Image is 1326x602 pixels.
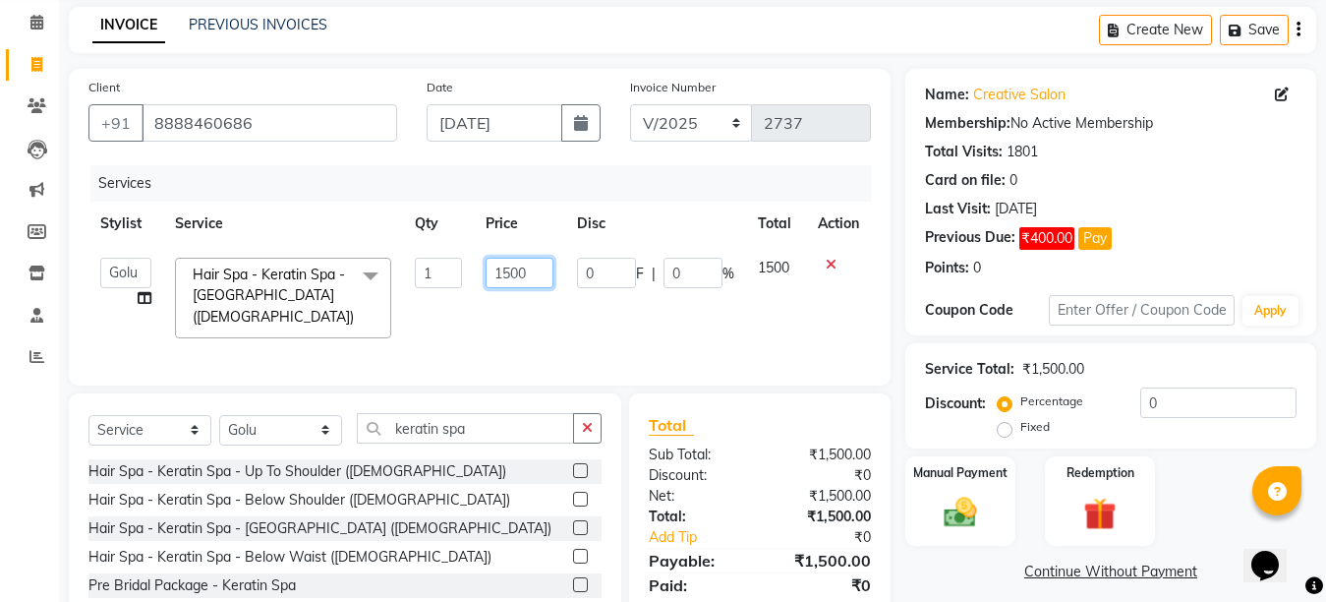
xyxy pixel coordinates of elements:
div: Service Total: [925,359,1014,380]
span: Total [649,415,694,436]
div: ₹1,500.00 [760,486,886,507]
th: Stylist [88,202,163,246]
div: Total: [634,507,760,527]
button: +91 [88,104,144,142]
div: Previous Due: [925,227,1015,250]
a: x [354,308,363,326]
div: Hair Spa - Keratin Spa - Up To Shoulder ([DEMOGRAPHIC_DATA]) [88,461,506,482]
label: Redemption [1067,464,1134,482]
div: Hair Spa - Keratin Spa - Below Shoulder ([DEMOGRAPHIC_DATA]) [88,490,510,511]
div: Membership: [925,113,1010,134]
div: Total Visits: [925,142,1003,162]
div: Paid: [634,573,760,597]
label: Percentage [1020,392,1083,410]
div: Name: [925,85,969,105]
th: Total [746,202,806,246]
a: Add Tip [634,527,780,548]
input: Search by Name/Mobile/Email/Code [142,104,397,142]
div: 0 [1009,170,1017,191]
div: Points: [925,258,969,278]
label: Client [88,79,120,96]
div: Last Visit: [925,199,991,219]
input: Enter Offer / Coupon Code [1049,295,1235,326]
span: % [722,264,734,284]
div: ₹0 [760,573,886,597]
th: Service [163,202,403,246]
label: Date [427,79,453,96]
label: Fixed [1020,418,1050,436]
div: Discount: [634,465,760,486]
img: _gift.svg [1073,494,1126,534]
div: Discount: [925,393,986,414]
div: Services [90,165,886,202]
label: Manual Payment [913,464,1008,482]
button: Create New [1099,15,1212,45]
a: Continue Without Payment [909,562,1312,582]
div: Sub Total: [634,445,760,465]
div: ₹1,500.00 [760,507,886,527]
iframe: chat widget [1243,523,1306,582]
div: No Active Membership [925,113,1297,134]
span: | [652,264,656,284]
th: Disc [565,202,746,246]
span: Hair Spa - Keratin Spa - [GEOGRAPHIC_DATA] ([DEMOGRAPHIC_DATA]) [193,266,354,326]
div: ₹1,500.00 [1022,359,1084,380]
th: Action [806,202,871,246]
div: Pre Bridal Package - Keratin Spa [88,575,296,596]
label: Invoice Number [630,79,716,96]
th: Price [474,202,565,246]
div: Card on file: [925,170,1006,191]
div: Coupon Code [925,300,1049,321]
button: Save [1220,15,1289,45]
div: 1801 [1007,142,1038,162]
div: Payable: [634,549,760,572]
button: Pay [1078,227,1112,250]
div: ₹1,500.00 [760,549,886,572]
div: ₹0 [780,527,886,548]
div: 0 [973,258,981,278]
img: _cash.svg [934,494,987,531]
span: ₹400.00 [1019,227,1074,250]
div: [DATE] [995,199,1037,219]
div: ₹0 [760,465,886,486]
a: Creative Salon [973,85,1066,105]
div: Net: [634,486,760,507]
div: ₹1,500.00 [760,445,886,465]
a: PREVIOUS INVOICES [189,16,327,33]
th: Qty [403,202,473,246]
span: F [636,264,644,284]
button: Apply [1242,296,1298,326]
div: Hair Spa - Keratin Spa - Below Waist ([DEMOGRAPHIC_DATA]) [88,547,491,568]
input: Search or Scan [357,413,574,444]
a: INVOICE [92,8,165,43]
span: 1500 [758,259,789,276]
div: Hair Spa - Keratin Spa - [GEOGRAPHIC_DATA] ([DEMOGRAPHIC_DATA]) [88,518,551,539]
